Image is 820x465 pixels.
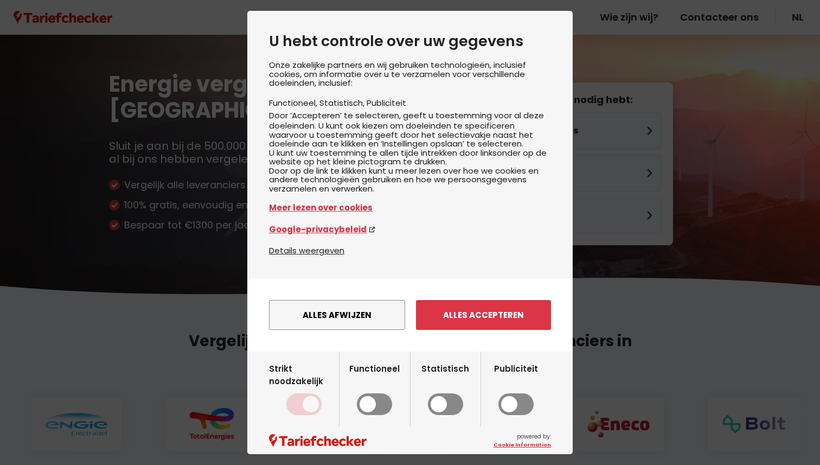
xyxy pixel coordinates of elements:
[269,434,367,448] img: logo
[269,61,551,244] div: Onze zakelijke partners en wij gebruiken technologieën, inclusief cookies, om informatie over u t...
[269,201,551,214] a: Meer lezen over cookies
[269,300,405,330] button: Alles afwijzen
[494,441,551,449] a: Cookie Information
[269,97,319,109] li: Functioneel
[269,33,551,50] h2: U hebt controle over uw gegevens
[416,300,551,330] button: Alles accepteren
[269,362,339,416] label: Strikt noodzakelijk
[421,362,469,416] label: Statistisch
[494,432,551,449] span: powered by:
[269,223,551,235] a: Google-privacybeleid
[349,362,400,416] label: Functioneel
[269,244,344,257] button: Details weergeven
[494,362,538,416] label: Publiciteit
[319,97,367,109] li: Statistisch
[367,97,406,109] li: Publiciteit
[247,278,573,352] div: menu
